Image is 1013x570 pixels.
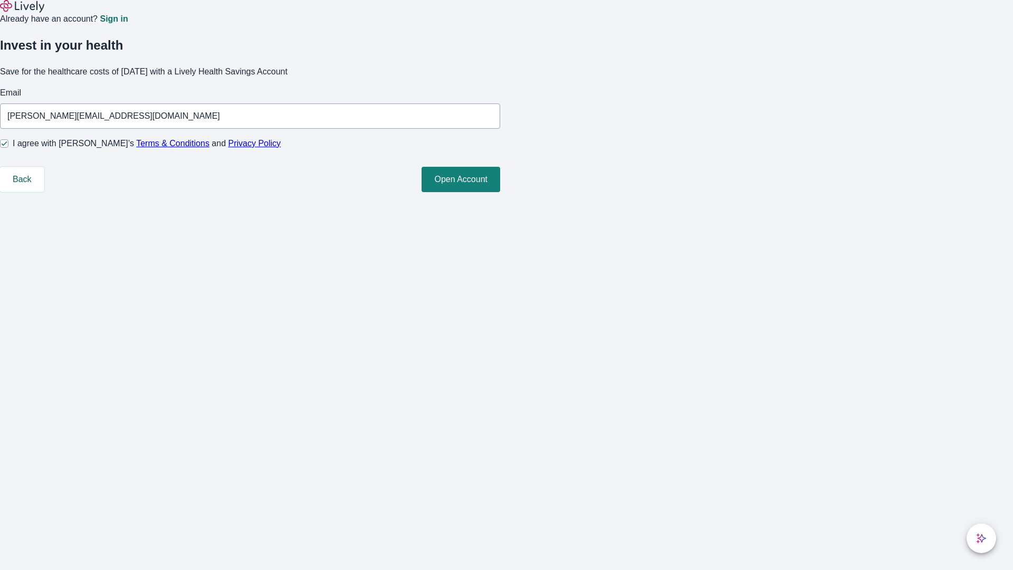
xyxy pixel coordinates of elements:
span: I agree with [PERSON_NAME]’s and [13,137,281,150]
a: Sign in [100,15,128,23]
a: Privacy Policy [228,139,281,148]
a: Terms & Conditions [136,139,209,148]
button: chat [967,524,996,553]
button: Open Account [422,167,500,192]
svg: Lively AI Assistant [976,533,987,544]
